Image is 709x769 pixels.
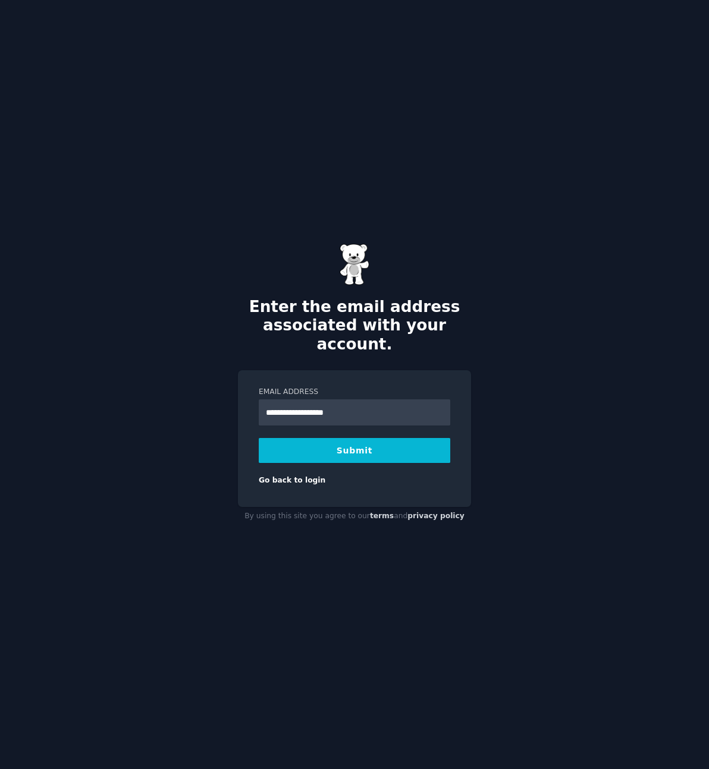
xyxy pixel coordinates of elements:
img: Gummy Bear [340,244,369,285]
label: Email Address [259,387,450,398]
a: terms [370,512,394,520]
div: By using this site you agree to our and [238,507,471,526]
h2: Enter the email address associated with your account. [238,298,471,354]
button: Submit [259,438,450,463]
a: privacy policy [407,512,465,520]
a: Go back to login [259,476,325,484]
